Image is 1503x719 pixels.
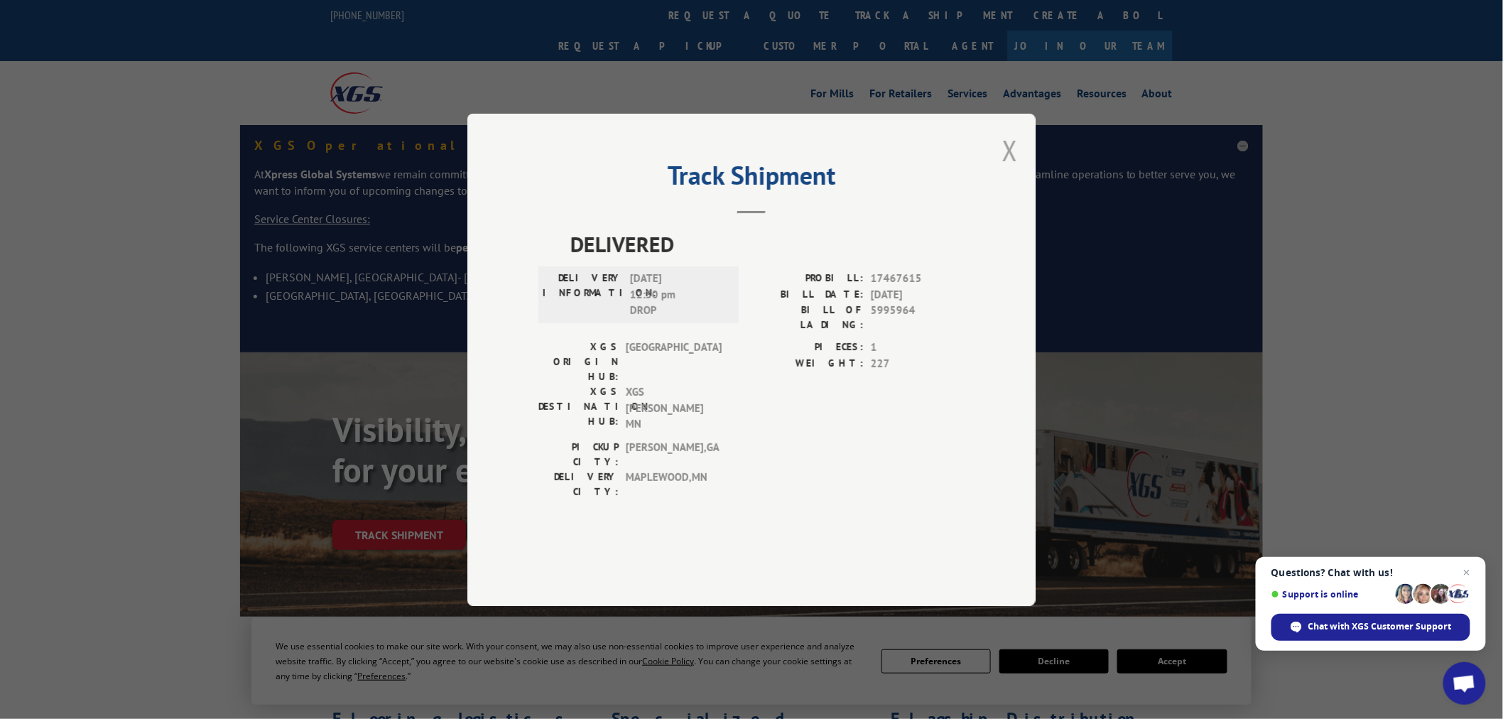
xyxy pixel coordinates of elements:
[871,355,965,372] span: 227
[626,340,722,384] span: [GEOGRAPHIC_DATA]
[1308,620,1452,633] span: Chat with XGS Customer Support
[538,439,619,469] label: PICKUP CITY:
[626,469,722,499] span: MAPLEWOOD , MN
[538,384,619,433] label: XGS DESTINATION HUB:
[626,439,722,469] span: [PERSON_NAME] , GA
[871,303,965,333] span: 5995964
[543,271,623,319] label: DELIVERY INFORMATION:
[871,340,965,356] span: 1
[538,469,619,499] label: DELIVERY CITY:
[630,271,726,319] span: [DATE] 12:30 pm DROP
[1271,589,1391,600] span: Support is online
[751,303,864,333] label: BILL OF LADING:
[1271,614,1470,641] span: Chat with XGS Customer Support
[626,384,722,433] span: XGS [PERSON_NAME] MN
[538,166,965,193] h2: Track Shipment
[751,286,864,303] label: BILL DATE:
[1002,131,1018,169] button: Close modal
[751,340,864,356] label: PIECES:
[751,271,864,287] label: PROBILL:
[1271,567,1470,578] span: Questions? Chat with us!
[871,286,965,303] span: [DATE]
[751,355,864,372] label: WEIGHT:
[871,271,965,287] span: 17467615
[538,340,619,384] label: XGS ORIGIN HUB:
[1443,662,1486,705] a: Open chat
[570,228,965,260] span: DELIVERED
